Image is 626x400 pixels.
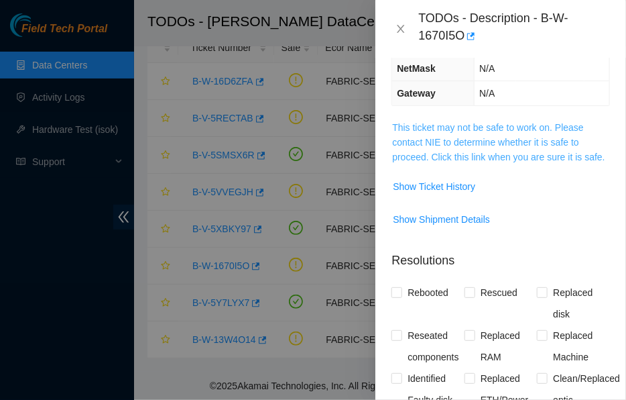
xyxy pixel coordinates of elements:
span: Show Ticket History [393,179,475,194]
button: Close [391,23,410,36]
span: Show Shipment Details [393,212,490,227]
span: N/A [479,63,495,74]
p: Resolutions [391,241,610,270]
div: TODOs - Description - B-W-1670I5O [418,11,610,47]
span: close [395,23,406,34]
button: Show Ticket History [392,176,476,197]
span: N/A [479,88,495,99]
a: This ticket may not be safe to work on. Please contact NIE to determine whether it is safe to pro... [392,122,605,162]
span: Replaced disk [548,282,610,325]
span: Rescued [475,282,523,303]
span: Gateway [397,88,436,99]
span: Rebooted [402,282,454,303]
span: Replaced RAM [475,325,538,368]
span: Reseated components [402,325,464,368]
span: NetMask [397,63,436,74]
span: Replaced Machine [548,325,610,368]
button: Show Shipment Details [392,209,491,230]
